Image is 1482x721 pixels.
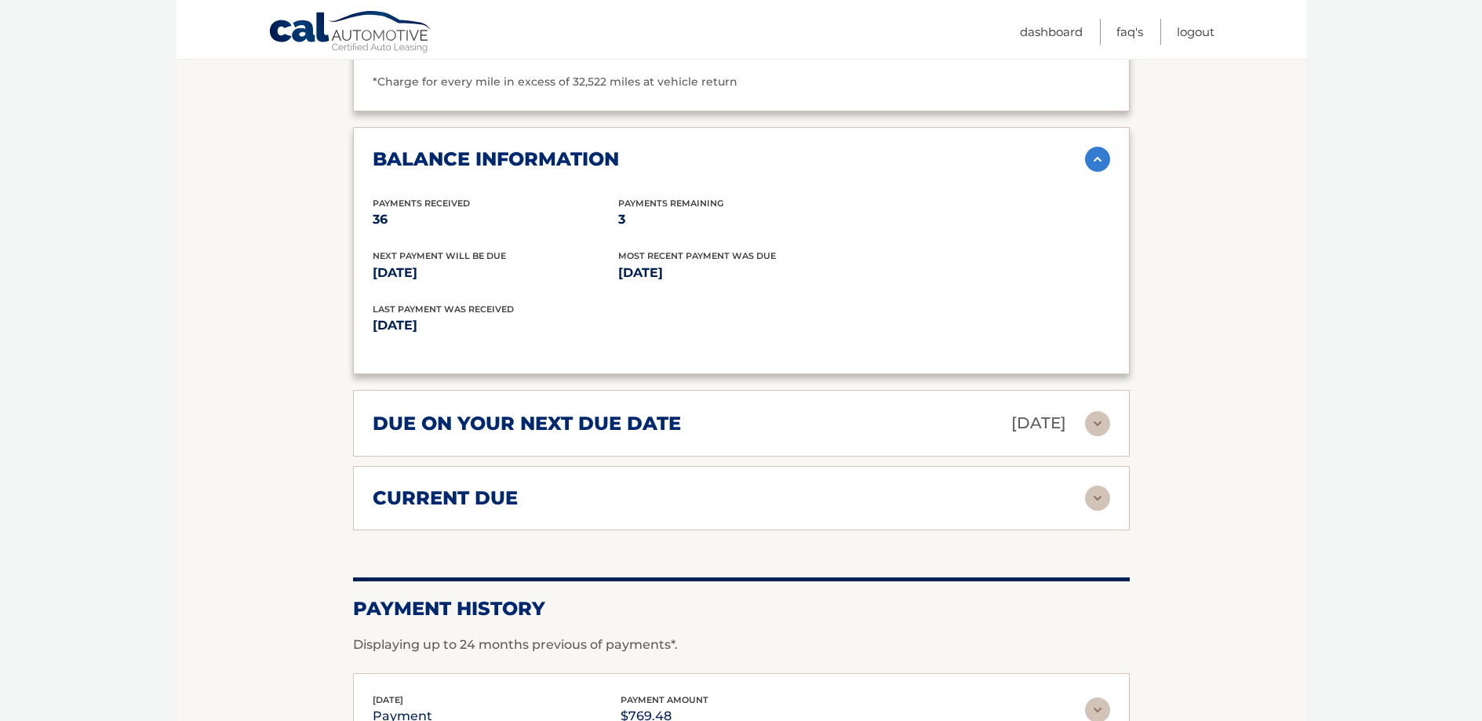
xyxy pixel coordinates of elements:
h2: current due [373,486,518,510]
a: Cal Automotive [268,10,433,56]
img: accordion-active.svg [1085,147,1110,172]
span: *Charge for every mile in excess of 32,522 miles at vehicle return [373,75,737,89]
p: [DATE] [1011,410,1066,437]
a: Logout [1177,19,1214,45]
span: payment amount [621,694,708,705]
span: Payments Remaining [618,198,723,209]
h2: balance information [373,147,619,171]
span: [DATE] [373,694,403,705]
img: accordion-rest.svg [1085,486,1110,511]
a: Dashboard [1020,19,1083,45]
p: Displaying up to 24 months previous of payments*. [353,635,1130,654]
p: 36 [373,209,618,231]
span: Last Payment was received [373,304,514,315]
span: Most Recent Payment Was Due [618,250,776,261]
a: FAQ's [1116,19,1143,45]
p: [DATE] [373,315,741,337]
h2: Payment History [353,597,1130,621]
span: Payments Received [373,198,470,209]
img: accordion-rest.svg [1085,411,1110,436]
p: 3 [618,209,864,231]
span: Next Payment will be due [373,250,506,261]
h2: due on your next due date [373,412,681,435]
p: [DATE] [373,262,618,284]
p: [DATE] [618,262,864,284]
